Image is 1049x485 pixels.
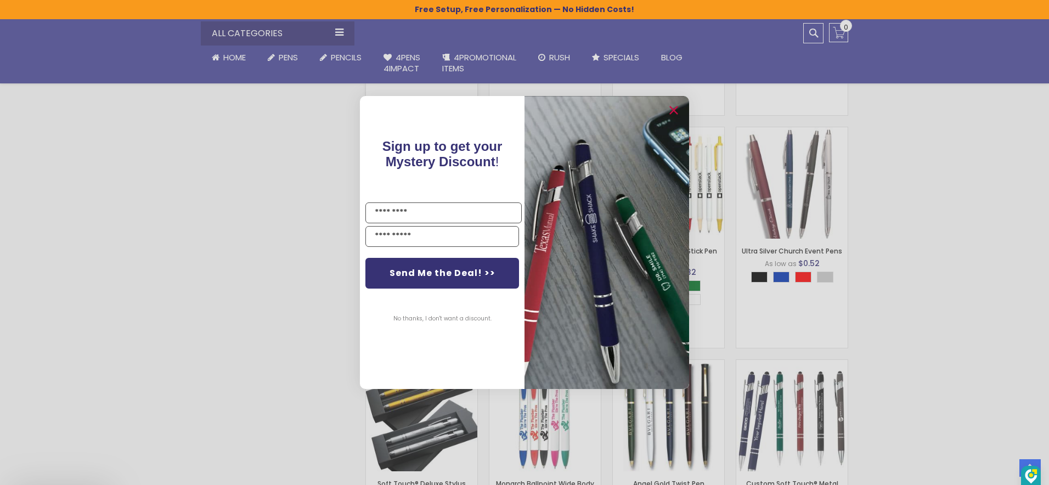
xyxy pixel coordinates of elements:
[665,101,683,119] button: Close dialog
[382,139,503,169] span: !
[365,258,519,289] button: Send Me the Deal! >>
[382,139,503,169] span: Sign up to get your Mystery Discount
[388,305,497,332] button: No thanks, I don't want a discount.
[524,96,689,388] img: pop-up-image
